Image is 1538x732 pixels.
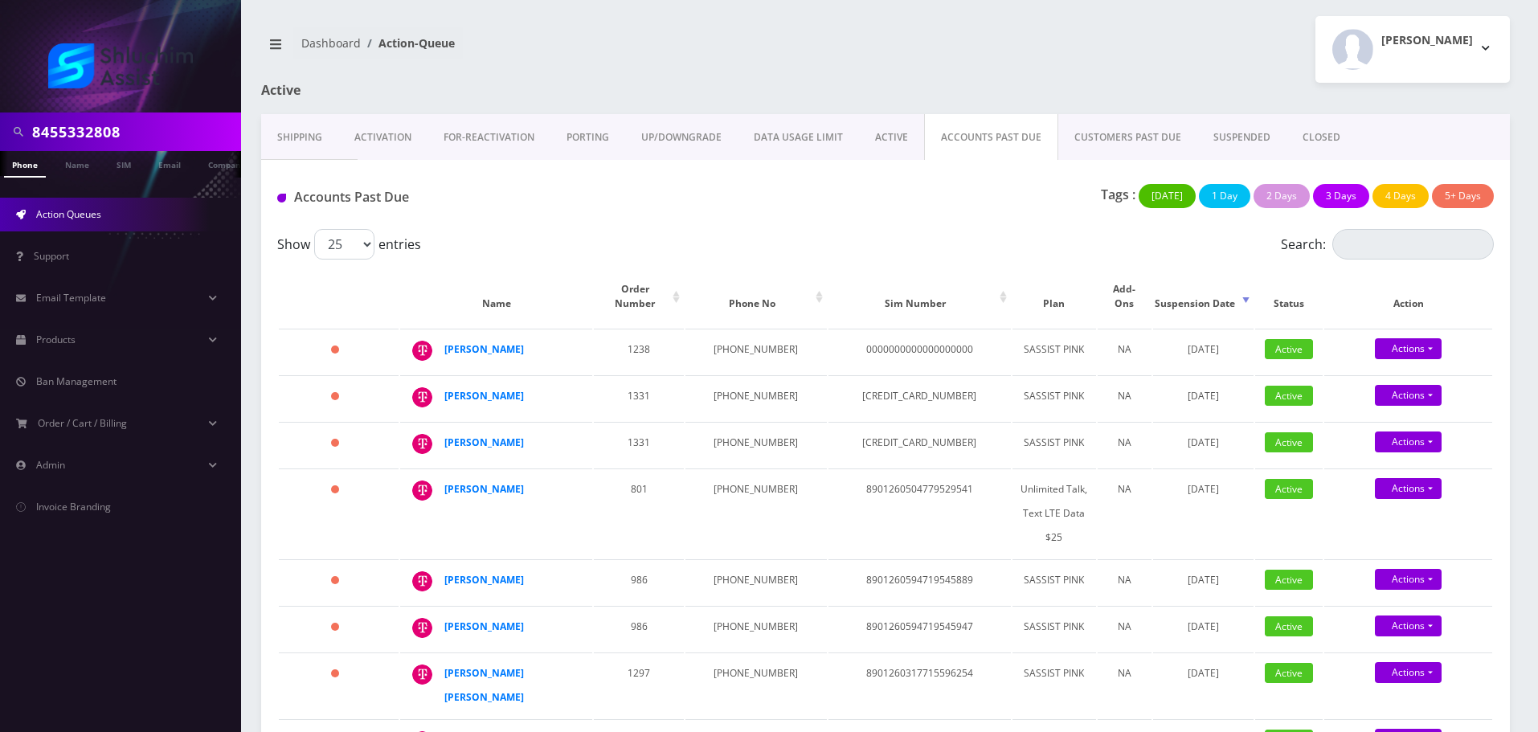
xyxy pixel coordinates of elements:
[594,559,684,604] td: 986
[444,620,524,633] a: [PERSON_NAME]
[1375,662,1442,683] a: Actions
[1106,477,1143,501] div: NA
[1153,266,1254,327] th: Suspension Date
[1375,478,1442,499] a: Actions
[1432,184,1494,208] button: 5+ Days
[1012,329,1096,374] td: SASSIST PINK
[444,436,524,449] a: [PERSON_NAME]
[444,482,524,496] a: [PERSON_NAME]
[738,114,859,161] a: DATA USAGE LIMIT
[444,666,524,704] a: [PERSON_NAME] [PERSON_NAME]
[1199,184,1250,208] button: 1 Day
[828,329,1011,374] td: 0000000000000000000
[1153,375,1254,420] td: [DATE]
[685,329,826,374] td: [PHONE_NUMBER]
[261,27,873,72] nav: breadcrumb
[685,559,826,604] td: [PHONE_NUMBER]
[550,114,625,161] a: PORTING
[277,190,667,205] h1: Accounts Past Due
[594,652,684,718] td: 1297
[828,266,1011,327] th: Sim Number: activate to sort column ascending
[1375,338,1442,359] a: Actions
[1265,663,1313,683] span: Active
[685,468,826,558] td: [PHONE_NUMBER]
[1153,468,1254,558] td: [DATE]
[36,207,101,221] span: Action Queues
[594,375,684,420] td: 1331
[1332,229,1494,260] input: Search:
[1058,114,1197,161] a: CUSTOMERS PAST DUE
[1153,606,1254,651] td: [DATE]
[301,35,361,51] a: Dashboard
[685,652,826,718] td: [PHONE_NUMBER]
[1106,431,1143,455] div: NA
[594,422,684,467] td: 1331
[828,375,1011,420] td: [CREDIT_CARD_NUMBER]
[108,151,139,176] a: SIM
[400,266,592,327] th: Name
[594,468,684,558] td: 801
[338,114,427,161] a: Activation
[594,606,684,651] td: 986
[1255,266,1323,327] th: Status
[1375,431,1442,452] a: Actions
[444,573,524,587] strong: [PERSON_NAME]
[685,422,826,467] td: [PHONE_NUMBER]
[685,375,826,420] td: [PHONE_NUMBER]
[1197,114,1286,161] a: SUSPENDED
[924,114,1058,161] a: ACCOUNTS PAST DUE
[1265,570,1313,590] span: Active
[1012,652,1096,718] td: SASSIST PINK
[1153,422,1254,467] td: [DATE]
[444,342,524,356] a: [PERSON_NAME]
[1153,652,1254,718] td: [DATE]
[828,652,1011,718] td: 8901260317715596254
[1012,266,1096,327] th: Plan
[150,151,189,176] a: Email
[1375,615,1442,636] a: Actions
[1375,385,1442,406] a: Actions
[444,389,524,403] a: [PERSON_NAME]
[1265,479,1313,499] span: Active
[4,151,46,178] a: Phone
[36,291,106,305] span: Email Template
[1106,384,1143,408] div: NA
[1265,386,1313,406] span: Active
[361,35,455,51] li: Action-Queue
[828,422,1011,467] td: [CREDIT_CARD_NUMBER]
[1375,569,1442,590] a: Actions
[277,194,286,202] img: Accounts Past Due
[1372,184,1429,208] button: 4 Days
[1106,337,1143,362] div: NA
[314,229,374,260] select: Showentries
[277,229,421,260] label: Show entries
[1106,661,1143,685] div: NA
[1281,229,1494,260] label: Search:
[1101,185,1135,204] p: Tags :
[427,114,550,161] a: FOR-REActivation
[261,83,661,98] h1: Active
[685,606,826,651] td: [PHONE_NUMBER]
[1265,432,1313,452] span: Active
[200,151,254,176] a: Company
[1315,16,1510,83] button: [PERSON_NAME]
[1106,568,1143,592] div: NA
[828,559,1011,604] td: 8901260594719545889
[594,329,684,374] td: 1238
[1012,468,1096,558] td: Unlimited Talk, Text LTE Data $25
[1012,375,1096,420] td: SASSIST PINK
[38,416,127,430] span: Order / Cart / Billing
[828,606,1011,651] td: 8901260594719545947
[36,333,76,346] span: Products
[1313,184,1369,208] button: 3 Days
[1153,329,1254,374] td: [DATE]
[1254,184,1310,208] button: 2 Days
[859,114,924,161] a: ACTIVE
[36,458,65,472] span: Admin
[1139,184,1196,208] button: [DATE]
